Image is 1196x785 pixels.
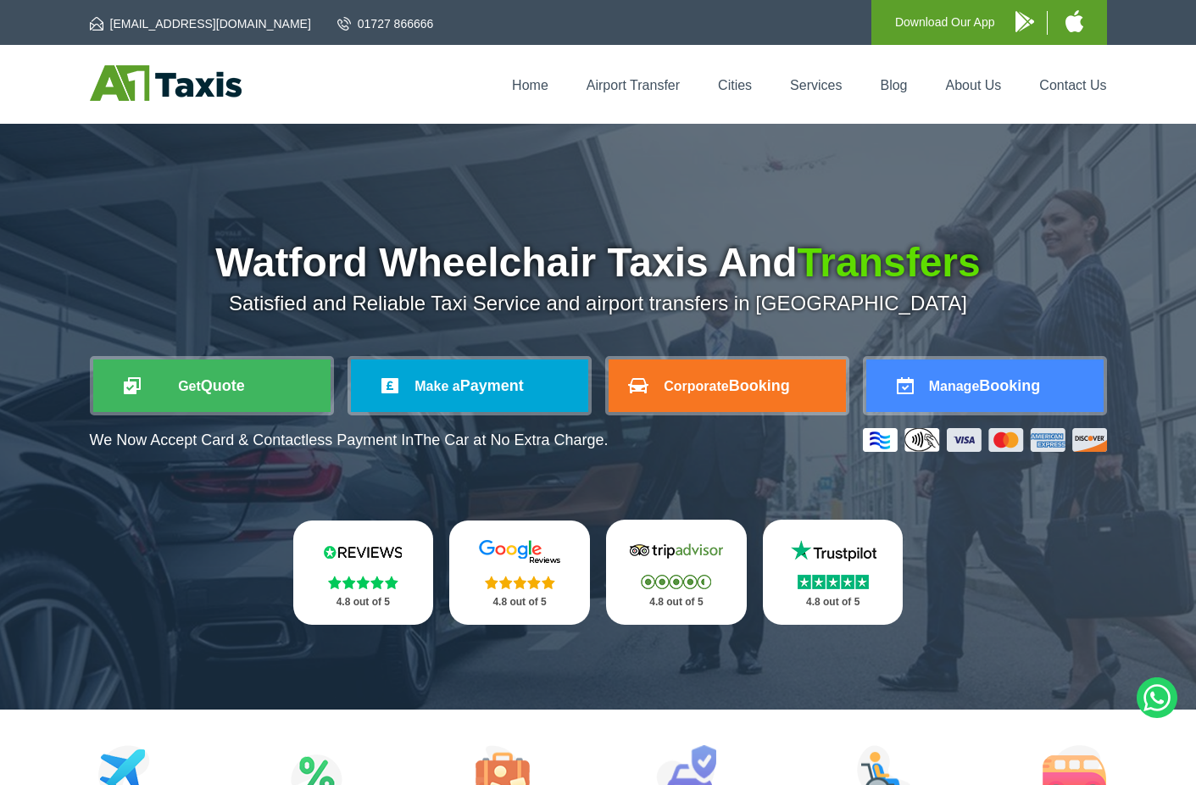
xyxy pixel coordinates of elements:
a: Cities [718,78,752,92]
a: [EMAIL_ADDRESS][DOMAIN_NAME] [90,15,311,32]
a: Blog [880,78,907,92]
img: Credit And Debit Cards [863,428,1107,452]
a: GetQuote [93,359,331,412]
span: Make a [414,379,459,393]
p: Download Our App [895,12,995,33]
img: Tripadvisor [626,538,727,564]
p: Satisfied and Reliable Taxi Service and airport transfers in [GEOGRAPHIC_DATA] [90,292,1107,315]
a: Services [790,78,842,92]
p: 4.8 out of 5 [625,592,728,613]
img: Google [469,539,570,565]
img: Trustpilot [782,538,884,564]
img: Stars [798,575,869,589]
a: Tripadvisor Stars 4.8 out of 5 [606,520,747,625]
a: Make aPayment [351,359,588,412]
p: We Now Accept Card & Contactless Payment In [90,431,609,449]
img: A1 Taxis Android App [1015,11,1034,32]
img: A1 Taxis St Albans LTD [90,65,242,101]
a: Reviews.io Stars 4.8 out of 5 [293,521,434,625]
img: Stars [641,575,711,589]
img: Stars [485,576,555,589]
a: Contact Us [1039,78,1106,92]
span: Transfers [798,240,981,285]
img: Reviews.io [312,539,414,565]
a: Google Stars 4.8 out of 5 [449,521,590,625]
span: Get [178,379,201,393]
span: Corporate [664,379,728,393]
a: About Us [946,78,1002,92]
a: Trustpilot Stars 4.8 out of 5 [763,520,904,625]
a: Home [512,78,548,92]
p: 4.8 out of 5 [312,592,415,613]
a: Airport Transfer [587,78,680,92]
img: Stars [328,576,398,589]
p: 4.8 out of 5 [468,592,571,613]
p: 4.8 out of 5 [782,592,885,613]
h1: Watford Wheelchair Taxis And [90,242,1107,283]
a: ManageBooking [866,359,1104,412]
span: The Car at No Extra Charge. [414,431,608,448]
span: Manage [929,379,980,393]
a: 01727 866666 [337,15,434,32]
img: A1 Taxis iPhone App [1065,10,1083,32]
a: CorporateBooking [609,359,846,412]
